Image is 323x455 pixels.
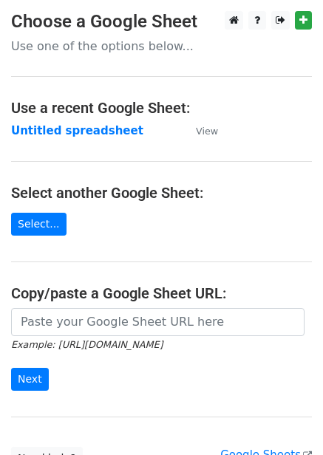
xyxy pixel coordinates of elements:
a: Untitled spreadsheet [11,124,143,137]
input: Paste your Google Sheet URL here [11,308,305,336]
a: Select... [11,213,67,236]
small: Example: [URL][DOMAIN_NAME] [11,339,163,350]
p: Use one of the options below... [11,38,312,54]
input: Next [11,368,49,391]
h4: Select another Google Sheet: [11,184,312,202]
a: View [181,124,218,137]
h3: Choose a Google Sheet [11,11,312,32]
h4: Use a recent Google Sheet: [11,99,312,117]
h4: Copy/paste a Google Sheet URL: [11,284,312,302]
small: View [196,126,218,137]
